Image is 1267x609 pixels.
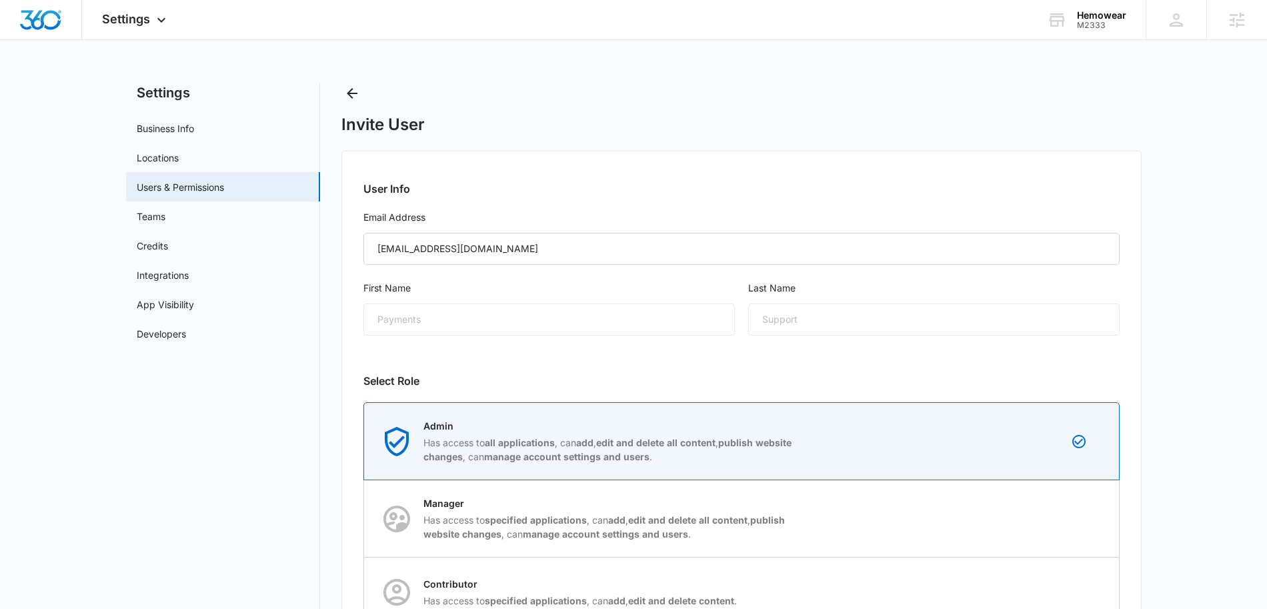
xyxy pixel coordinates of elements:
[608,514,625,526] strong: add
[137,268,189,282] a: Integrations
[485,595,587,606] strong: specified applications
[628,595,734,606] strong: edit and delete content
[423,513,798,541] p: Has access to , can , , , can .
[1077,10,1126,21] div: account name
[628,514,748,526] strong: edit and delete all content
[363,210,1120,225] label: Email Address
[137,151,179,165] a: Locations
[137,121,194,135] a: Business Info
[523,528,688,540] strong: manage account settings and users
[341,83,363,104] button: Back
[485,514,587,526] strong: specified applications
[484,451,650,462] strong: manage account settings and users
[126,83,320,103] h2: Settings
[596,437,716,448] strong: edit and delete all content
[485,437,555,448] strong: all applications
[363,281,735,295] label: First Name
[137,180,224,194] a: Users & Permissions
[137,209,165,223] a: Teams
[423,577,737,591] p: Contributor
[137,297,194,312] a: App Visibility
[423,594,737,608] p: Has access to , can , .
[102,12,150,26] span: Settings
[423,496,798,510] p: Manager
[137,239,168,253] a: Credits
[423,419,798,433] p: Admin
[363,373,1120,389] h2: Select Role
[576,437,593,448] strong: add
[341,115,425,135] h1: Invite User
[363,181,1120,197] h2: User Info
[608,595,625,606] strong: add
[1077,21,1126,30] div: account id
[137,327,186,341] a: Developers
[748,281,1120,295] label: Last Name
[423,436,798,464] p: Has access to , can , , , can .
